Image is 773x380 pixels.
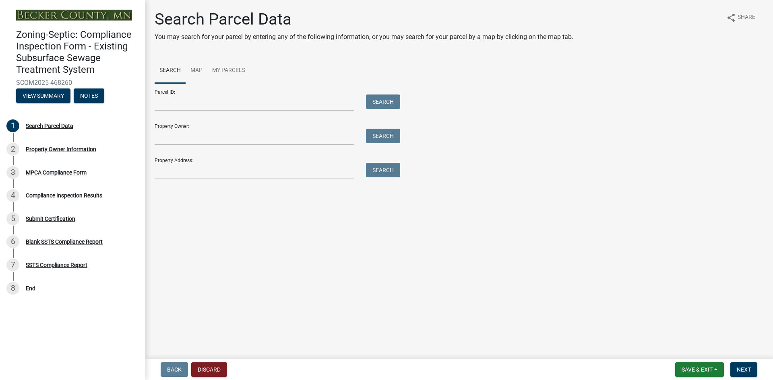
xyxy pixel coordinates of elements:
[16,79,129,86] span: SCOM2025-468260
[675,362,724,377] button: Save & Exit
[366,129,400,143] button: Search
[207,58,250,84] a: My Parcels
[720,10,762,25] button: shareShare
[26,123,73,129] div: Search Parcel Data
[16,10,132,21] img: Becker County, Minnesota
[682,366,713,373] span: Save & Exit
[6,212,19,225] div: 5
[737,366,751,373] span: Next
[366,94,400,109] button: Search
[26,146,96,152] div: Property Owner Information
[26,216,75,222] div: Submit Certification
[74,93,104,99] wm-modal-confirm: Notes
[191,362,227,377] button: Discard
[155,32,573,42] p: You may search for your parcel by entering any of the following information, or you may search fo...
[26,170,87,175] div: MPCA Compliance Form
[167,366,182,373] span: Back
[155,10,573,29] h1: Search Parcel Data
[366,163,400,177] button: Search
[6,166,19,179] div: 3
[6,282,19,295] div: 8
[6,235,19,248] div: 6
[74,88,104,103] button: Notes
[16,88,70,103] button: View Summary
[26,262,87,268] div: SSTS Compliance Report
[161,362,188,377] button: Back
[738,13,755,23] span: Share
[26,239,103,244] div: Blank SSTS Compliance Report
[6,119,19,132] div: 1
[26,286,35,291] div: End
[6,189,19,202] div: 4
[186,58,207,84] a: Map
[726,13,736,23] i: share
[6,259,19,271] div: 7
[16,93,70,99] wm-modal-confirm: Summary
[6,143,19,156] div: 2
[730,362,757,377] button: Next
[155,58,186,84] a: Search
[26,193,102,198] div: Compliance Inspection Results
[16,29,138,75] h4: Zoning-Septic: Compliance Inspection Form - Existing Subsurface Sewage Treatment System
